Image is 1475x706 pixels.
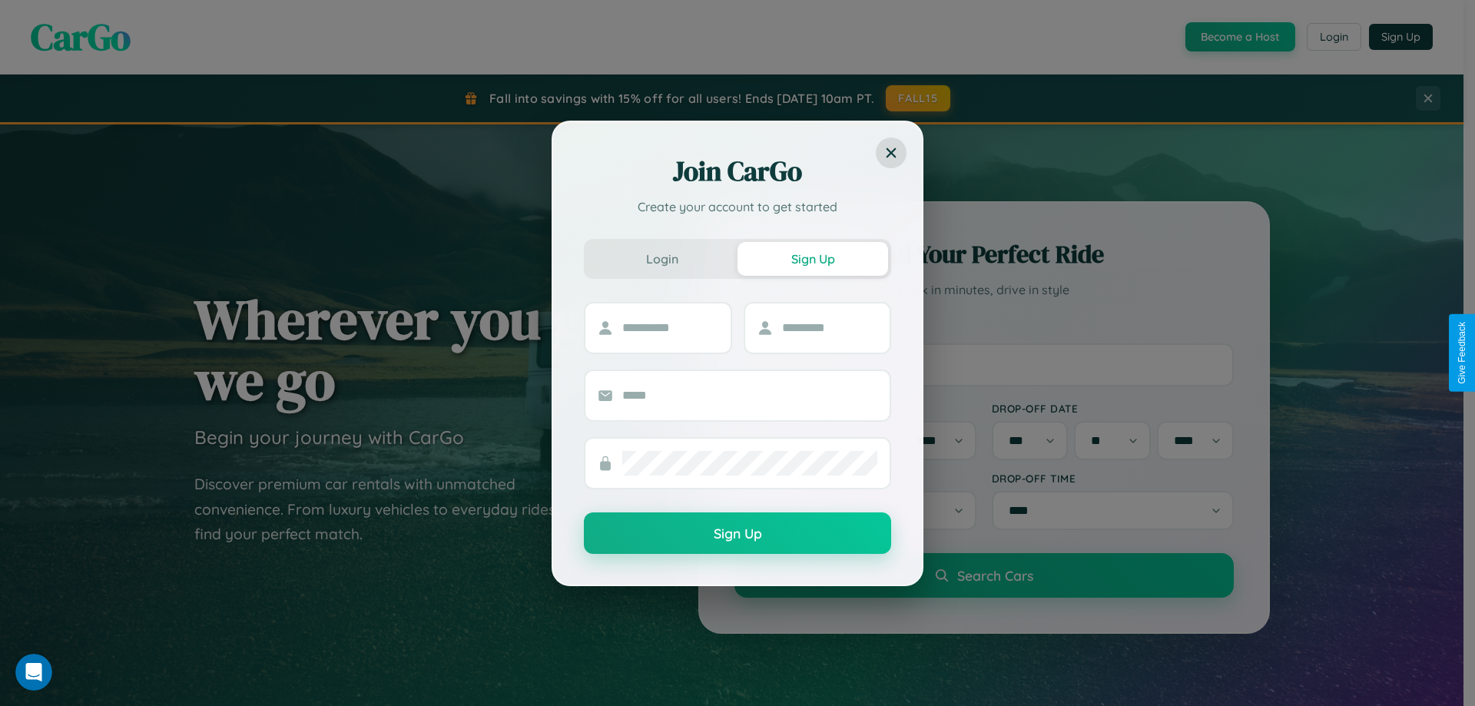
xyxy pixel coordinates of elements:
iframe: Intercom live chat [15,654,52,691]
button: Login [587,242,737,276]
p: Create your account to get started [584,197,891,216]
button: Sign Up [737,242,888,276]
div: Give Feedback [1457,322,1467,384]
h2: Join CarGo [584,153,891,190]
button: Sign Up [584,512,891,554]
